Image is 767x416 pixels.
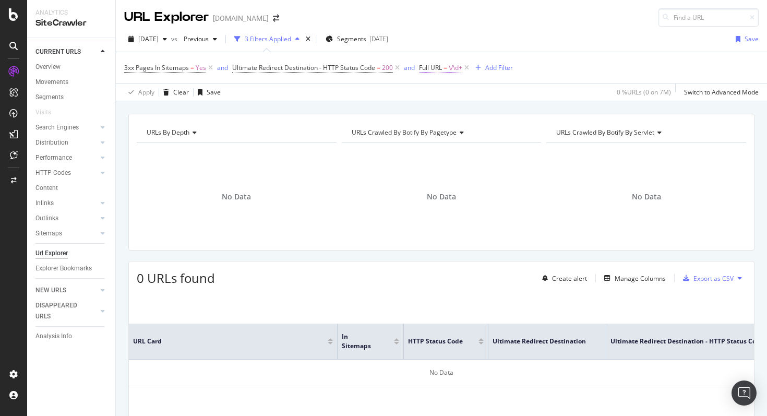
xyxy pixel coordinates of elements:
div: Search Engines [35,122,79,133]
div: SiteCrawler [35,17,107,29]
div: DISAPPEARED URLS [35,300,88,322]
div: Clear [173,88,189,97]
div: Explorer Bookmarks [35,263,92,274]
a: NEW URLS [35,285,98,296]
div: Save [207,88,221,97]
button: Export as CSV [679,270,734,287]
a: Explorer Bookmarks [35,263,108,274]
div: Visits [35,107,51,118]
div: Url Explorer [35,248,68,259]
div: Movements [35,77,68,88]
button: Clear [159,84,189,101]
span: 3xx Pages In Sitemaps [124,63,189,72]
div: [DATE] [369,34,388,43]
span: 0 URLs found [137,269,215,287]
button: Save [732,31,759,47]
span: 2025 Sep. 1st [138,34,159,43]
div: Content [35,183,58,194]
a: Outlinks [35,213,98,224]
div: Performance [35,152,72,163]
span: = [190,63,194,72]
span: In Sitemaps [342,332,378,351]
div: Add Filter [485,63,513,72]
button: Add Filter [471,62,513,74]
span: Ultimate Redirect Destination - HTTP Status Code [610,337,764,346]
div: HTTP Codes [35,168,71,179]
div: Manage Columns [615,274,666,283]
span: URLs by Depth [147,128,189,137]
button: Segments[DATE] [321,31,392,47]
span: No Data [632,192,661,202]
div: arrow-right-arrow-left [273,15,279,22]
div: No Data [129,360,754,386]
div: Open Intercom Messenger [732,381,757,406]
div: 0 % URLs ( 0 on 7M ) [617,88,671,97]
div: Export as CSV [693,274,734,283]
h4: URLs Crawled By Botify By pagetype [350,124,532,141]
span: URLs Crawled By Botify By pagetype [352,128,457,137]
button: Switch to Advanced Mode [680,84,759,101]
button: 3 Filters Applied [230,31,304,47]
span: = [444,63,447,72]
div: 3 Filters Applied [245,34,291,43]
span: No Data [222,192,251,202]
a: DISAPPEARED URLS [35,300,98,322]
span: URLs Crawled By Botify By servlet [556,128,654,137]
a: Content [35,183,108,194]
span: Previous [179,34,209,43]
button: [DATE] [124,31,171,47]
div: Sitemaps [35,228,62,239]
button: Apply [124,84,154,101]
div: and [217,63,228,72]
span: Full URL [419,63,442,72]
span: Ultimate Redirect Destination [493,337,586,346]
div: Save [745,34,759,43]
span: No Data [427,192,456,202]
span: vs [171,34,179,43]
a: Distribution [35,137,98,148]
a: HTTP Codes [35,168,98,179]
div: [DOMAIN_NAME] [213,13,269,23]
div: Distribution [35,137,68,148]
span: \/\d+ [449,61,462,75]
a: Visits [35,107,62,118]
div: Analytics [35,8,107,17]
a: Url Explorer [35,248,108,259]
div: URL Explorer [124,8,209,26]
a: Analysis Info [35,331,108,342]
div: Apply [138,88,154,97]
span: = [377,63,380,72]
button: Manage Columns [600,272,666,284]
span: Segments [337,34,366,43]
div: NEW URLS [35,285,66,296]
button: Save [194,84,221,101]
div: Outlinks [35,213,58,224]
div: CURRENT URLS [35,46,81,57]
div: Inlinks [35,198,54,209]
a: CURRENT URLS [35,46,98,57]
span: HTTP Status Code [408,337,463,346]
button: and [217,63,228,73]
button: Previous [179,31,221,47]
a: Performance [35,152,98,163]
div: Overview [35,62,61,73]
button: Create alert [538,270,587,287]
h4: URLs by Depth [145,124,327,141]
span: URL Card [133,337,325,346]
span: Yes [196,61,206,75]
span: Ultimate Redirect Destination - HTTP Status Code [232,63,375,72]
a: Overview [35,62,108,73]
a: Sitemaps [35,228,98,239]
div: times [304,34,313,44]
div: Switch to Advanced Mode [684,88,759,97]
a: Search Engines [35,122,98,133]
div: Analysis Info [35,331,72,342]
input: Find a URL [658,8,759,27]
a: Movements [35,77,108,88]
div: Segments [35,92,64,103]
a: Inlinks [35,198,98,209]
span: 200 [382,61,393,75]
a: Segments [35,92,108,103]
div: and [404,63,415,72]
div: Create alert [552,274,587,283]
